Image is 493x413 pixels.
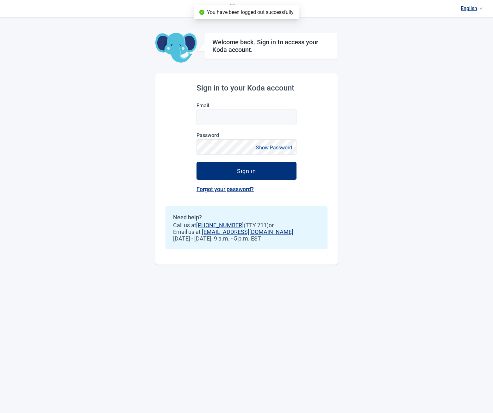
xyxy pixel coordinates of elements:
button: Sign in [197,162,296,180]
span: Email us at [173,228,320,235]
h1: Welcome back. Sign in to access your Koda account. [212,38,330,53]
h2: Need help? [173,214,320,221]
span: check-circle [199,10,204,15]
h2: Sign in to your Koda account [197,84,296,92]
span: down [480,7,483,10]
a: [PHONE_NUMBER] [196,222,244,228]
main: Main content [155,18,338,265]
label: Email [197,103,296,109]
img: Koda Health [230,4,263,14]
img: Koda Elephant [155,33,197,63]
a: Current language: English [458,3,485,14]
div: Sign in [237,168,256,174]
span: [DATE] - [DATE], 9 a.m. - 5 p.m. EST [173,235,320,242]
a: Forgot your password? [197,186,254,192]
label: Password [197,132,296,138]
button: Show Password [254,143,294,152]
a: [EMAIL_ADDRESS][DOMAIN_NAME] [202,228,293,235]
span: You have been logged out successfully [207,9,294,15]
span: Call us at (TTY 711) or [173,222,320,228]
